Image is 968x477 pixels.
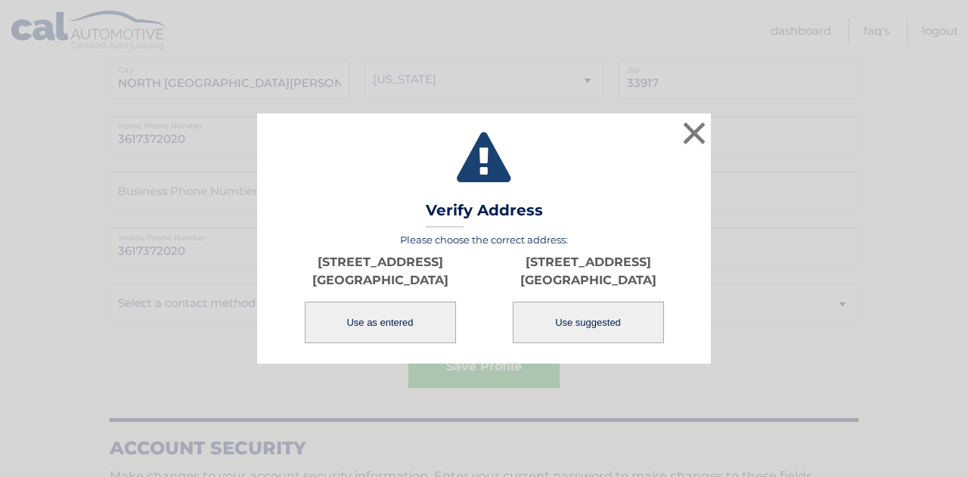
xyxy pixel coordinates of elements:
button: Use as entered [305,302,456,343]
div: Please choose the correct address: [276,234,692,345]
p: [STREET_ADDRESS] [GEOGRAPHIC_DATA] [276,253,484,290]
button: × [679,118,709,148]
h3: Verify Address [426,201,543,228]
button: Use suggested [513,302,664,343]
p: [STREET_ADDRESS] [GEOGRAPHIC_DATA] [484,253,692,290]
